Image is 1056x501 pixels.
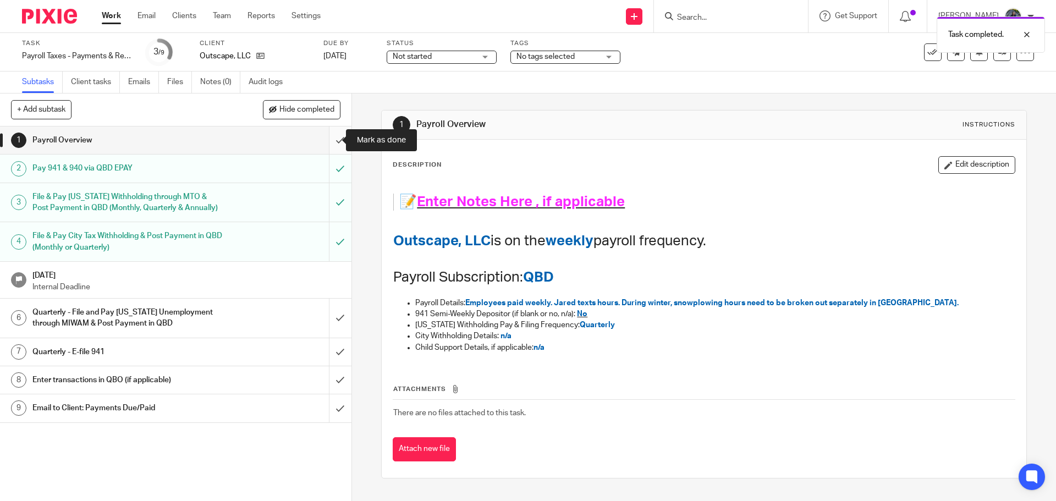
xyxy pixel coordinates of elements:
[415,331,1014,342] p: City Withholding Details:
[501,332,512,340] span: n/a
[11,344,26,360] div: 7
[415,309,1014,320] p: 941 Semi-Weekly Depositor (if blank or no, n/a):
[393,116,410,134] div: 1
[393,161,442,169] p: Description
[11,100,71,119] button: + Add subtask
[291,10,321,21] a: Settings
[32,372,223,388] h1: Enter transactions in QBO (if applicable)
[213,10,231,21] a: Team
[11,372,26,388] div: 8
[22,71,63,93] a: Subtasks
[11,161,26,177] div: 2
[323,39,373,48] label: Due by
[516,53,575,60] span: No tags selected
[393,409,526,417] span: There are no files attached to this task.
[387,39,497,48] label: Status
[416,119,728,130] h1: Payroll Overview
[32,160,223,177] h1: Pay 941 & 940 via QBD EPAY
[32,344,223,360] h1: Quarterly - E-file 941
[417,195,625,209] span: Enter Notes Here , if applicable
[577,310,587,318] span: No
[32,304,223,332] h1: Quarterly - File and Pay [US_STATE] Unemployment through MIWAM & Post Payment in QBD
[32,189,223,217] h1: File & Pay [US_STATE] Withholding through MTO & Post Payment in QBD (Monthly, Quarterly & Annually)
[323,52,346,60] span: [DATE]
[399,194,992,211] h1: 📝
[167,71,192,93] a: Files
[200,71,240,93] a: Notes (0)
[137,10,156,21] a: Email
[523,270,554,284] span: QBD
[533,344,544,351] span: n/a
[393,386,446,392] span: Attachments
[102,10,121,21] a: Work
[32,400,223,416] h1: Email to Client: Payments Due/Paid
[22,51,132,62] div: Payroll Taxes - Payments & Returns (Monthly & Quarterly) for Prior Period Ending - [DATE]
[71,71,120,93] a: Client tasks
[393,53,432,60] span: Not started
[465,299,959,307] span: Employees paid weekly. Jared texts hours. During winter, snowplowing hours need to be broken out ...
[22,39,132,48] label: Task
[32,267,340,281] h1: [DATE]
[128,71,159,93] a: Emails
[153,46,164,58] div: 3
[279,106,334,114] span: Hide completed
[415,320,1014,331] p: [US_STATE] Withholding Pay & Filing Frequency:
[11,133,26,148] div: 1
[393,269,1014,286] h1: Payroll Subscription:
[546,234,593,248] span: weekly
[415,298,1014,309] p: Payroll Details:
[32,132,223,148] h1: Payroll Overview
[1004,8,1022,25] img: 20210918_184149%20(2).jpg
[32,228,223,256] h1: File & Pay City Tax Withholding & Post Payment in QBD (Monthly or Quarterly)
[200,39,310,48] label: Client
[249,71,291,93] a: Audit logs
[11,310,26,326] div: 6
[415,342,1014,353] p: Child Support Details, if applicable:
[11,400,26,416] div: 9
[22,9,77,24] img: Pixie
[11,234,26,250] div: 4
[393,233,1014,250] h1: is on the payroll frequency.
[263,100,340,119] button: Hide completed
[963,120,1015,129] div: Instructions
[11,195,26,210] div: 3
[22,51,132,62] div: Payroll Taxes - Payments &amp; Returns (Monthly &amp; Quarterly) for Prior Period Ending - Septem...
[938,156,1015,174] button: Edit description
[172,10,196,21] a: Clients
[510,39,620,48] label: Tags
[248,10,275,21] a: Reports
[393,437,456,462] button: Attach new file
[158,49,164,56] small: /9
[580,321,615,329] span: Quarterly
[393,234,491,248] span: Outscape, LLC
[948,29,1004,40] p: Task completed.
[200,51,251,62] p: Outscape, LLC
[32,282,340,293] p: Internal Deadline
